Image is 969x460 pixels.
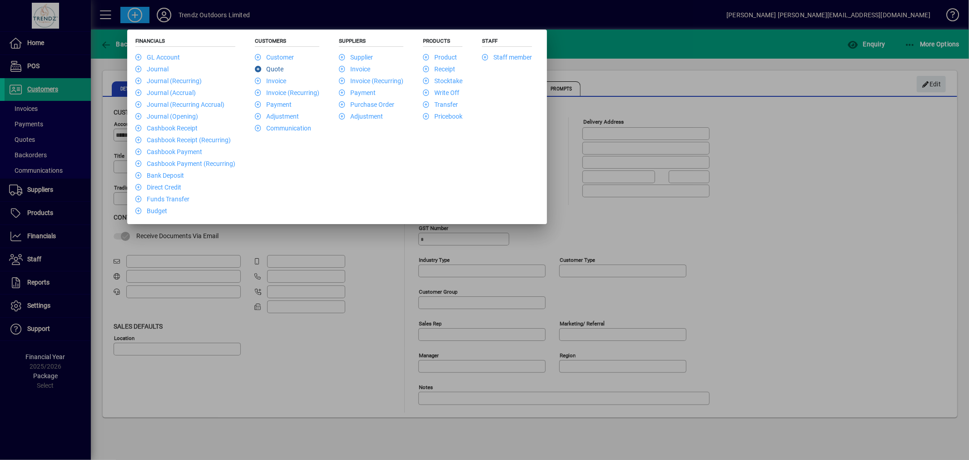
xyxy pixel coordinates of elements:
a: Cashbook Payment (Recurring) [135,160,235,167]
a: Purchase Order [339,101,394,108]
a: Communication [255,125,311,132]
a: Quote [255,65,283,73]
a: GL Account [135,54,180,61]
a: Journal (Opening) [135,113,198,120]
a: Funds Transfer [135,195,189,203]
h5: Customers [255,38,319,47]
a: Direct Credit [135,184,181,191]
a: Adjustment [255,113,299,120]
a: Budget [135,207,167,215]
a: Product [423,54,457,61]
h5: Suppliers [339,38,403,47]
a: Invoice [339,65,370,73]
a: Journal (Accrual) [135,89,196,96]
a: Invoice (Recurring) [339,77,403,85]
a: Cashbook Payment [135,148,202,155]
a: Invoice [255,77,286,85]
a: Pricebook [423,113,462,120]
a: Write Off [423,89,459,96]
a: Transfer [423,101,458,108]
a: Adjustment [339,113,383,120]
a: Journal (Recurring) [135,77,202,85]
a: Receipt [423,65,455,73]
h5: Staff [482,38,532,47]
a: Cashbook Receipt (Recurring) [135,136,231,144]
a: Bank Deposit [135,172,184,179]
a: Stocktake [423,77,462,85]
a: Journal (Recurring Accrual) [135,101,224,108]
h5: Products [423,38,462,47]
h5: Financials [135,38,235,47]
a: Payment [255,101,292,108]
a: Customer [255,54,294,61]
a: Cashbook Receipt [135,125,198,132]
a: Payment [339,89,376,96]
a: Invoice (Recurring) [255,89,319,96]
a: Staff member [482,54,532,61]
a: Journal [135,65,169,73]
a: Supplier [339,54,373,61]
